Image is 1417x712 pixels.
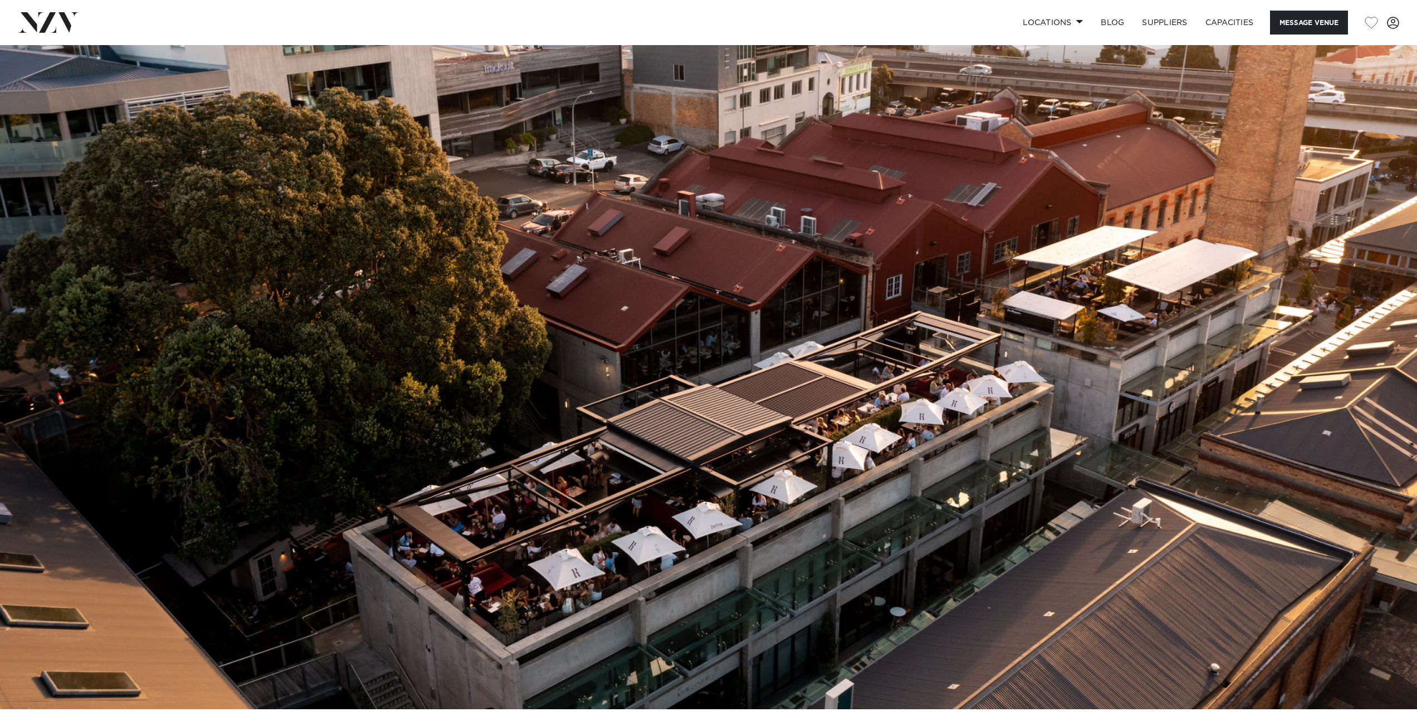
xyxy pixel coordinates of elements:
[18,12,79,32] img: nzv-logo.png
[1197,11,1263,35] a: Capacities
[1014,11,1092,35] a: Locations
[1133,11,1196,35] a: SUPPLIERS
[1092,11,1133,35] a: BLOG
[1270,11,1348,35] button: Message Venue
